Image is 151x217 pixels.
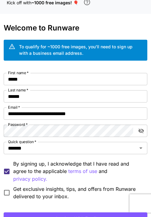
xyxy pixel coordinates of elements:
label: Password [8,122,28,127]
button: toggle password visibility [136,125,147,136]
label: Quick question [8,139,36,144]
button: Open [137,144,145,152]
span: Get exclusive insights, tips, and offers from Runware delivered to your inbox. [13,185,142,200]
label: Email [8,105,20,110]
button: By signing up, I acknowledge that I have read and agree to the applicable and privacy policy. [68,167,97,175]
button: By signing up, I acknowledge that I have read and agree to the applicable terms of use and [13,175,47,183]
label: Last name [8,87,28,93]
div: To qualify for ~1000 free images, you’ll need to sign up with a business email address. [19,43,142,56]
p: terms of use [68,167,97,175]
h3: Welcome to Runware [4,24,147,32]
p: privacy policy. [13,175,47,183]
p: By signing up, I acknowledge that I have read and agree to the applicable and [13,160,142,183]
label: First name [8,70,29,75]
